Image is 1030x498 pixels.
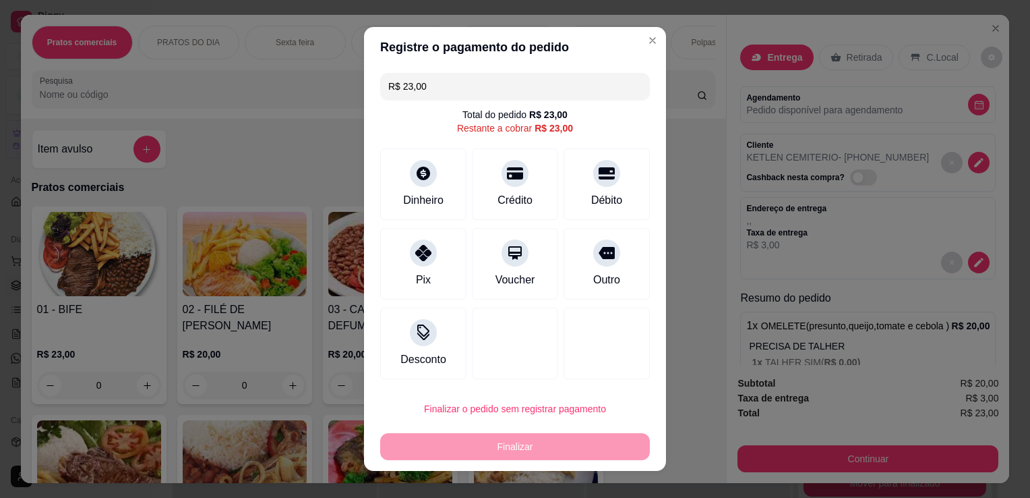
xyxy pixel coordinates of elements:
input: Ex.: hambúrguer de cordeiro [388,73,642,100]
div: Desconto [400,352,446,368]
div: R$ 23,00 [535,121,573,135]
button: Finalizar o pedido sem registrar pagamento [380,395,650,422]
div: Crédito [497,192,533,209]
div: Voucher [495,272,535,288]
button: Close [642,30,663,51]
header: Registre o pagamento do pedido [364,27,666,67]
div: Pix [416,272,431,288]
div: Outro [593,272,620,288]
div: R$ 23,00 [529,108,568,121]
div: Dinheiro [403,192,444,209]
div: Débito [591,192,622,209]
div: Total do pedido [462,108,568,121]
div: Restante a cobrar [457,121,573,135]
